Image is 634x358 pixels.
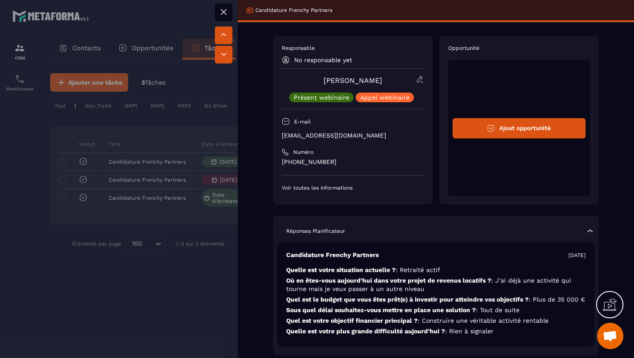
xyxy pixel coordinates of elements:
p: E-mail [294,118,311,125]
p: Numéro [293,149,313,156]
p: [EMAIL_ADDRESS][DOMAIN_NAME] [282,131,424,140]
p: Voir toutes les informations [282,184,424,191]
span: : Retraité actif [396,266,440,273]
span: : Rien à signaler [445,328,494,335]
p: Quel est votre objectif financier principal ? [286,317,586,325]
span: : Construire une véritable activité rentable [418,317,549,324]
p: No responsable yet [294,56,352,63]
p: Opportunité [448,45,590,52]
span: : Tout de suite [476,306,520,313]
p: [DATE] [568,252,586,259]
p: Candidature Frenchy Partners [255,7,332,14]
p: Où en êtes-vous aujourd’hui dans votre projet de revenus locatifs ? [286,276,586,293]
p: [PHONE_NUMBER] [282,158,424,166]
p: Appel webinaire [360,94,409,101]
span: : Plus de 35 000 € [529,296,585,303]
p: Réponses Planificateur [286,227,345,235]
p: Quelle est votre situation actuelle ? [286,266,586,274]
a: [PERSON_NAME] [324,76,382,85]
p: Sous quel délai souhaitez-vous mettre en place une solution ? [286,306,586,314]
p: Responsable [282,45,424,52]
p: Quelle est votre plus grande difficulté aujourd’hui ? [286,327,586,336]
button: Ajout opportunité [453,118,586,138]
div: Ouvrir le chat [597,323,623,349]
p: Candidature Frenchy Partners [286,251,379,259]
p: Quel est le budget que vous êtes prêt(e) à investir pour atteindre vos objectifs ? [286,295,586,304]
p: Présent webinaire [294,94,349,101]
